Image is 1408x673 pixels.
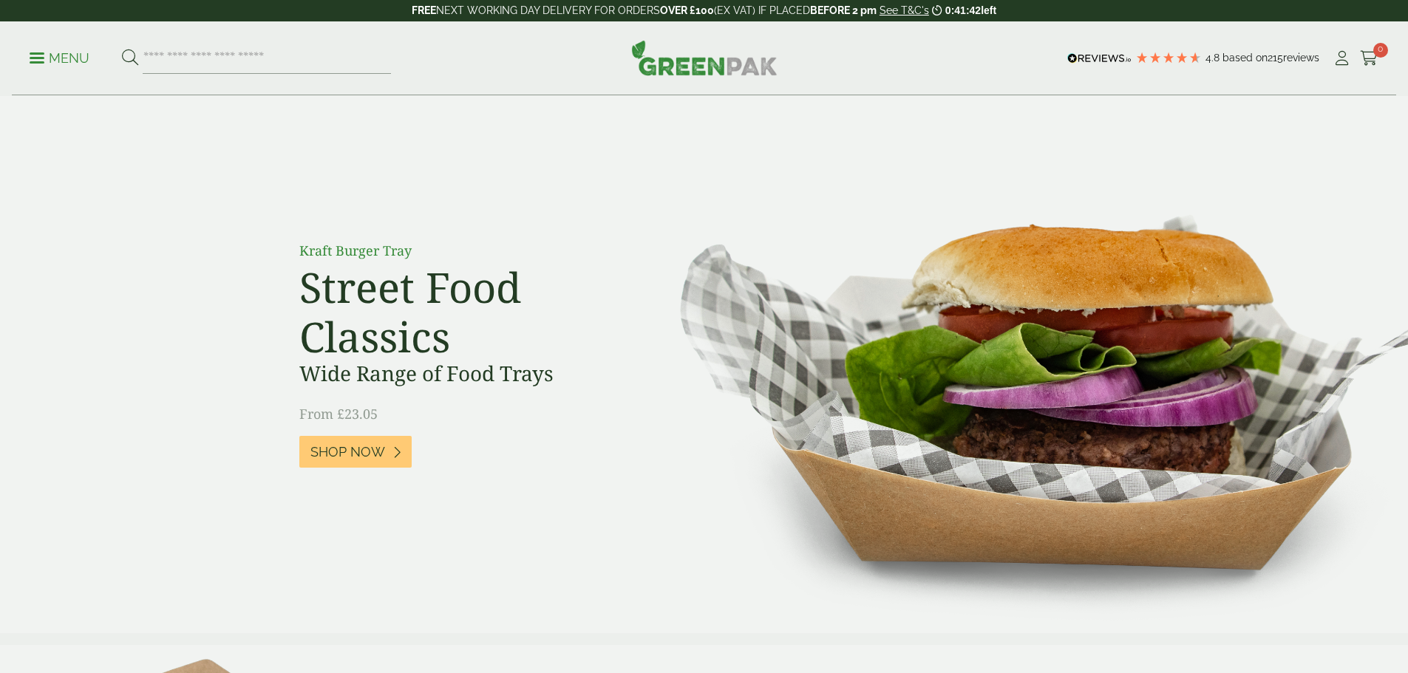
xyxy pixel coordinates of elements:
[880,4,929,16] a: See T&C's
[1268,52,1283,64] span: 215
[1283,52,1319,64] span: reviews
[1373,43,1388,58] span: 0
[299,262,632,361] h2: Street Food Classics
[30,49,89,64] a: Menu
[810,4,877,16] strong: BEFORE 2 pm
[660,4,714,16] strong: OVER £100
[1205,52,1222,64] span: 4.8
[1222,52,1268,64] span: Based on
[1360,47,1378,69] a: 0
[299,405,378,423] span: From £23.05
[631,40,778,75] img: GreenPak Supplies
[1067,53,1132,64] img: REVIEWS.io
[299,436,412,468] a: Shop Now
[633,96,1408,633] img: Street Food Classics
[412,4,436,16] strong: FREE
[310,444,385,460] span: Shop Now
[299,241,632,261] p: Kraft Burger Tray
[981,4,996,16] span: left
[30,49,89,67] p: Menu
[945,4,981,16] span: 0:41:42
[1333,51,1351,66] i: My Account
[299,361,632,386] h3: Wide Range of Food Trays
[1135,51,1202,64] div: 4.79 Stars
[1360,51,1378,66] i: Cart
